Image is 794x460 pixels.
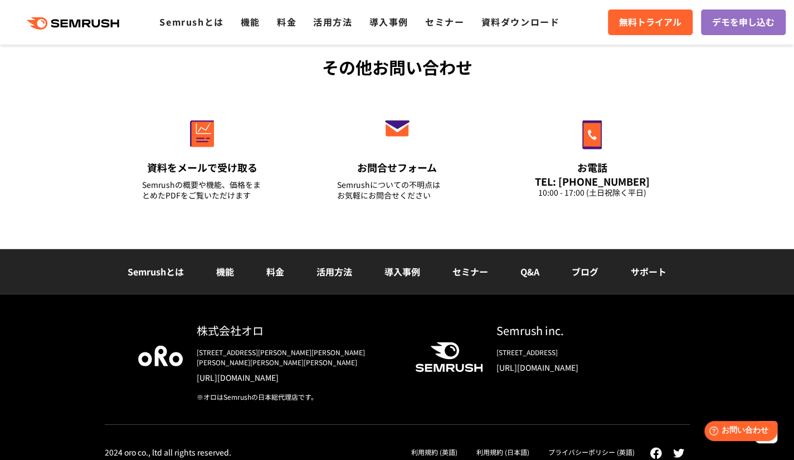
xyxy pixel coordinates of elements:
[572,265,598,278] a: ブログ
[496,322,656,338] div: Semrush inc.
[496,362,656,373] a: [URL][DOMAIN_NAME]
[532,161,652,175] div: お電話
[197,372,397,383] a: [URL][DOMAIN_NAME]
[138,346,183,366] img: oro company
[241,15,260,28] a: 機能
[548,447,635,457] a: プライバシーポリシー (英語)
[337,161,457,175] div: お問合せフォーム
[520,265,539,278] a: Q&A
[452,265,488,278] a: セミナー
[142,180,262,201] div: Semrushの概要や機能、価格をまとめたPDFをご覧いただけます
[313,15,352,28] a: 活用方法
[197,392,397,402] div: ※オロはSemrushの日本総代理店です。
[197,347,397,367] div: [STREET_ADDRESS][PERSON_NAME][PERSON_NAME][PERSON_NAME][PERSON_NAME][PERSON_NAME]
[369,15,408,28] a: 導入事例
[337,180,457,201] div: Semrushについての不明点は お気軽にお問合せください
[316,265,352,278] a: 活用方法
[105,55,690,80] div: その他お問い合わせ
[119,96,286,215] a: 資料をメールで受け取る Semrushの概要や機能、価格をまとめたPDFをご覧いただけます
[314,96,481,215] a: お問合せフォーム Semrushについての不明点はお気軽にお問合せください
[142,161,262,175] div: 資料をメールで受け取る
[411,447,457,457] a: 利用規約 (英語)
[197,322,397,338] div: 株式会社オロ
[425,15,464,28] a: セミナー
[266,265,284,278] a: 料金
[712,15,774,30] span: デモを申し込む
[384,265,420,278] a: 導入事例
[631,265,666,278] a: サポート
[277,15,296,28] a: 料金
[532,175,652,187] div: TEL: [PHONE_NUMBER]
[159,15,223,28] a: Semrushとは
[650,447,662,459] img: facebook
[532,187,652,198] div: 10:00 - 17:00 (土日祝除く平日)
[619,15,681,30] span: 無料トライアル
[701,9,786,35] a: デモを申し込む
[105,447,231,457] div: 2024 oro co., ltd all rights reserved.
[695,417,782,448] iframe: Help widget launcher
[216,265,234,278] a: 機能
[608,9,693,35] a: 無料トライアル
[496,347,656,357] div: [STREET_ADDRESS]
[481,15,559,28] a: 資料ダウンロード
[128,265,184,278] a: Semrushとは
[673,449,684,458] img: twitter
[476,447,529,457] a: 利用規約 (日本語)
